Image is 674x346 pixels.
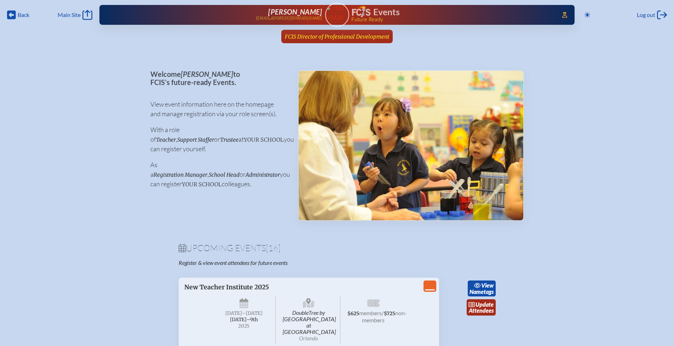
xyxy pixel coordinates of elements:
[150,70,287,86] p: Welcome to FCIS’s future-ready Events.
[209,171,240,178] span: School Head
[150,125,287,154] p: With a role of , or at you can register yourself.
[122,8,322,22] a: [PERSON_NAME][EMAIL_ADDRESS][DOMAIN_NAME]
[230,317,258,323] span: [DATE]–⁠9th
[150,100,287,119] p: View event information here on the homepage and manage registration via your role screen(s).
[351,17,552,22] span: Future Ready
[225,310,242,316] span: [DATE]
[268,7,322,16] span: [PERSON_NAME]
[182,181,222,188] span: your school
[58,10,92,20] a: Main Site
[285,33,389,40] span: FCIS Director of Professional Development
[266,243,281,253] span: [16]
[476,301,494,308] span: update
[246,171,280,178] span: Administrator
[384,311,395,317] span: $725
[154,171,207,178] span: Registration Manager
[467,299,496,316] a: updateAttendees
[481,282,494,289] span: view
[156,136,176,143] span: Teacher
[220,136,238,143] span: Trustee
[179,259,365,266] p: Register & view event attendees for future events
[325,3,349,27] a: User Avatar
[256,16,322,21] p: [EMAIL_ADDRESS][DOMAIN_NAME]
[244,136,284,143] span: your school
[299,71,523,220] img: Events
[177,136,214,143] span: Support Staffer
[359,310,382,316] span: members
[277,295,340,344] span: DoubleTree by [GEOGRAPHIC_DATA] at [GEOGRAPHIC_DATA]
[242,310,263,316] span: –[DATE]
[58,11,81,18] span: Main Site
[382,310,384,316] span: /
[362,310,407,323] span: non-members
[322,2,352,21] img: User Avatar
[282,30,392,43] a: FCIS Director of Professional Development
[184,283,269,291] span: New Teacher Institute 2025
[18,11,29,18] span: Back
[637,11,655,18] span: Log out
[181,70,233,78] span: [PERSON_NAME]
[299,335,318,341] span: Orlando
[468,280,496,297] a: viewNametags
[150,160,287,189] p: As a , or you can register colleagues.
[179,244,496,252] h1: Upcoming Events
[352,6,552,22] div: FCIS Events — Future ready
[347,311,359,317] span: $625
[218,323,270,329] span: 2025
